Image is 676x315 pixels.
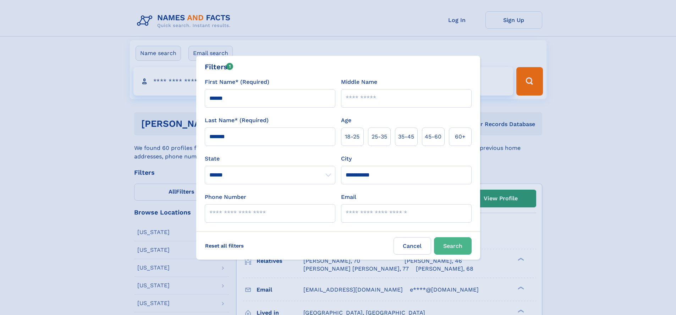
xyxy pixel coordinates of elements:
div: Filters [205,61,233,72]
label: Reset all filters [200,237,248,254]
label: State [205,154,335,163]
label: Cancel [394,237,431,255]
label: Phone Number [205,193,246,201]
label: Middle Name [341,78,377,86]
label: City [341,154,352,163]
span: 25‑35 [372,132,387,141]
label: Email [341,193,356,201]
label: First Name* (Required) [205,78,269,86]
button: Search [434,237,472,255]
span: 45‑60 [425,132,441,141]
label: Age [341,116,351,125]
label: Last Name* (Required) [205,116,269,125]
span: 35‑45 [398,132,414,141]
span: 60+ [455,132,466,141]
span: 18‑25 [345,132,359,141]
